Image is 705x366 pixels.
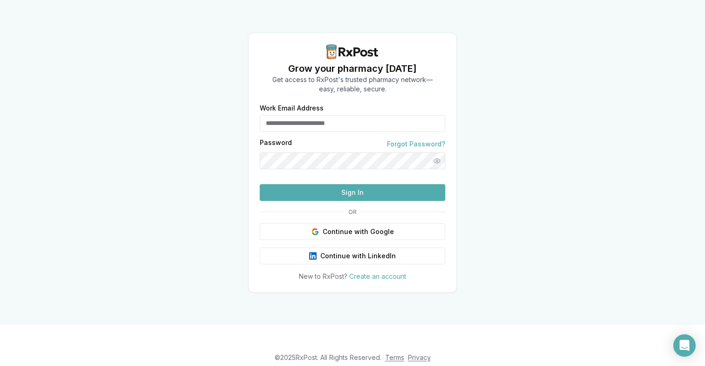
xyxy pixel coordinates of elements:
label: Password [260,139,292,149]
span: OR [345,208,360,216]
span: New to RxPost? [299,272,347,280]
a: Forgot Password? [387,139,445,149]
button: Show password [429,152,445,169]
a: Privacy [408,353,431,361]
button: Continue with LinkedIn [260,248,445,264]
a: Terms [385,353,404,361]
button: Sign In [260,184,445,201]
button: Continue with Google [260,223,445,240]
img: LinkedIn [309,252,317,260]
p: Get access to RxPost's trusted pharmacy network— easy, reliable, secure. [272,75,433,94]
label: Work Email Address [260,105,445,111]
img: RxPost Logo [323,44,382,59]
div: Open Intercom Messenger [673,334,696,357]
h1: Grow your pharmacy [DATE] [272,62,433,75]
img: Google [311,228,319,235]
a: Create an account [349,272,406,280]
